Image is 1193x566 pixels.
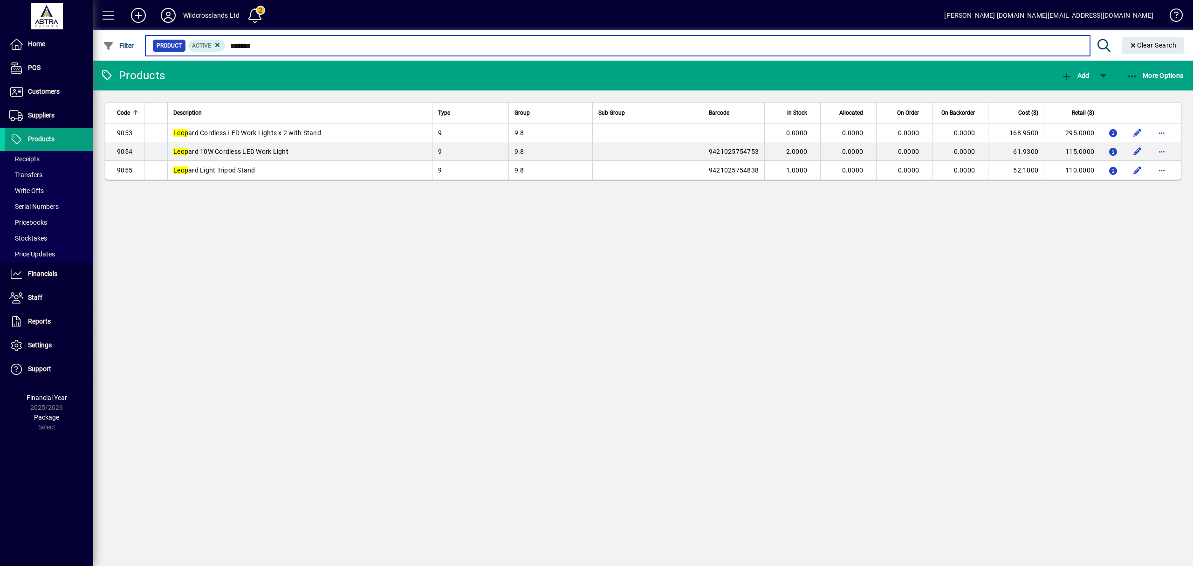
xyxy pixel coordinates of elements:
[5,262,93,286] a: Financials
[1154,125,1169,140] button: More options
[9,171,42,179] span: Transfers
[1130,163,1145,178] button: Edit
[173,166,255,174] span: ard Light Tripod Stand
[988,124,1044,142] td: 168.9500
[173,148,288,155] span: ard 10W Cordless LED Work Light
[173,108,426,118] div: Description
[5,230,93,246] a: Stocktakes
[173,108,202,118] span: Description
[173,166,188,174] em: Leop
[192,42,211,49] span: Active
[5,167,93,183] a: Transfers
[5,56,93,80] a: POS
[1163,2,1181,32] a: Knowledge Base
[9,155,40,163] span: Receipts
[28,294,42,301] span: Staff
[9,250,55,258] span: Price Updates
[5,214,93,230] a: Pricebooks
[183,8,240,23] div: Wildcrosslands Ltd
[786,148,808,155] span: 2.0000
[157,41,182,50] span: Product
[786,166,808,174] span: 1.0000
[839,108,863,118] span: Allocated
[28,341,52,349] span: Settings
[123,7,153,24] button: Add
[5,286,93,310] a: Staff
[1059,67,1091,84] button: Add
[598,108,697,118] div: Sub Group
[898,129,919,137] span: 0.0000
[5,104,93,127] a: Suppliers
[988,142,1044,161] td: 61.9300
[28,135,55,143] span: Products
[842,148,864,155] span: 0.0000
[941,108,975,118] span: On Backorder
[5,33,93,56] a: Home
[988,161,1044,179] td: 52.1000
[27,394,67,401] span: Financial Year
[1018,108,1038,118] span: Cost ($)
[101,37,137,54] button: Filter
[954,166,975,174] span: 0.0000
[709,148,759,155] span: 9421025754753
[173,129,321,137] span: ard Cordless LED Work Lights x 2 with Stand
[103,42,134,49] span: Filter
[1044,161,1100,179] td: 110.0000
[117,108,138,118] div: Code
[514,166,524,174] span: 9.8
[882,108,927,118] div: On Order
[709,108,759,118] div: Barcode
[173,148,188,155] em: Leop
[9,187,44,194] span: Write Offs
[787,108,807,118] span: In Stock
[153,7,183,24] button: Profile
[438,129,442,137] span: 9
[28,88,60,95] span: Customers
[842,129,864,137] span: 0.0000
[938,108,983,118] div: On Backorder
[438,108,502,118] div: Type
[5,183,93,199] a: Write Offs
[28,64,41,71] span: POS
[598,108,625,118] span: Sub Group
[786,129,808,137] span: 0.0000
[9,203,59,210] span: Serial Numbers
[5,310,93,333] a: Reports
[954,148,975,155] span: 0.0000
[944,8,1153,23] div: [PERSON_NAME] [DOMAIN_NAME][EMAIL_ADDRESS][DOMAIN_NAME]
[514,129,524,137] span: 9.8
[5,199,93,214] a: Serial Numbers
[188,40,226,52] mat-chip: Activation Status: Active
[1154,144,1169,159] button: More options
[34,414,59,421] span: Package
[438,108,450,118] span: Type
[842,166,864,174] span: 0.0000
[173,129,188,137] em: Leop
[826,108,871,118] div: Allocated
[1130,125,1145,140] button: Edit
[117,108,130,118] span: Code
[5,80,93,104] a: Customers
[898,148,919,155] span: 0.0000
[514,108,530,118] span: Group
[5,246,93,262] a: Price Updates
[1061,72,1089,79] span: Add
[5,151,93,167] a: Receipts
[9,235,47,242] span: Stocktakes
[897,108,919,118] span: On Order
[100,68,165,83] div: Products
[1127,72,1184,79] span: More Options
[438,166,442,174] span: 9
[1130,144,1145,159] button: Edit
[28,270,57,277] span: Financials
[1072,108,1094,118] span: Retail ($)
[1122,37,1184,54] button: Clear
[1124,67,1186,84] button: More Options
[28,365,51,373] span: Support
[514,108,587,118] div: Group
[1154,163,1169,178] button: More options
[28,111,55,119] span: Suppliers
[1044,124,1100,142] td: 295.0000
[709,166,759,174] span: 9421025754838
[5,358,93,381] a: Support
